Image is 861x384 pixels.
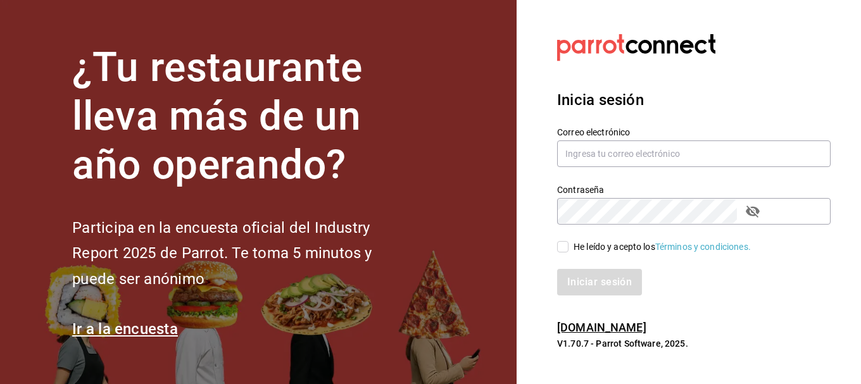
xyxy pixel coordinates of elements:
h2: Participa en la encuesta oficial del Industry Report 2025 de Parrot. Te toma 5 minutos y puede se... [72,215,414,292]
h1: ¿Tu restaurante lleva más de un año operando? [72,44,414,189]
input: Ingresa tu correo electrónico [557,140,831,167]
div: He leído y acepto los [574,240,751,254]
button: passwordField [742,201,764,222]
a: [DOMAIN_NAME] [557,321,646,334]
h3: Inicia sesión [557,89,831,111]
a: Ir a la encuesta [72,320,178,338]
p: V1.70.7 - Parrot Software, 2025. [557,337,831,350]
a: Términos y condiciones. [655,242,751,252]
label: Contraseña [557,185,831,194]
label: Correo electrónico [557,128,831,137]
